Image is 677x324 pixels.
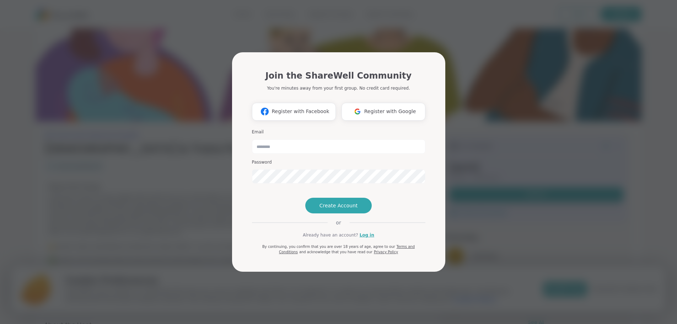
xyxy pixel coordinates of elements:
[252,103,336,121] button: Register with Facebook
[319,202,358,209] span: Create Account
[252,159,425,165] h3: Password
[272,108,329,115] span: Register with Facebook
[262,245,395,249] span: By continuing, you confirm that you are over 18 years of age, agree to our
[342,103,425,121] button: Register with Google
[364,108,416,115] span: Register with Google
[252,129,425,135] h3: Email
[258,105,272,118] img: ShareWell Logomark
[374,250,398,254] a: Privacy Policy
[327,219,349,226] span: or
[360,232,374,238] a: Log in
[265,69,412,82] h1: Join the ShareWell Community
[303,232,358,238] span: Already have an account?
[351,105,364,118] img: ShareWell Logomark
[305,198,372,213] button: Create Account
[299,250,372,254] span: and acknowledge that you have read our
[267,85,410,91] p: You're minutes away from your first group. No credit card required.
